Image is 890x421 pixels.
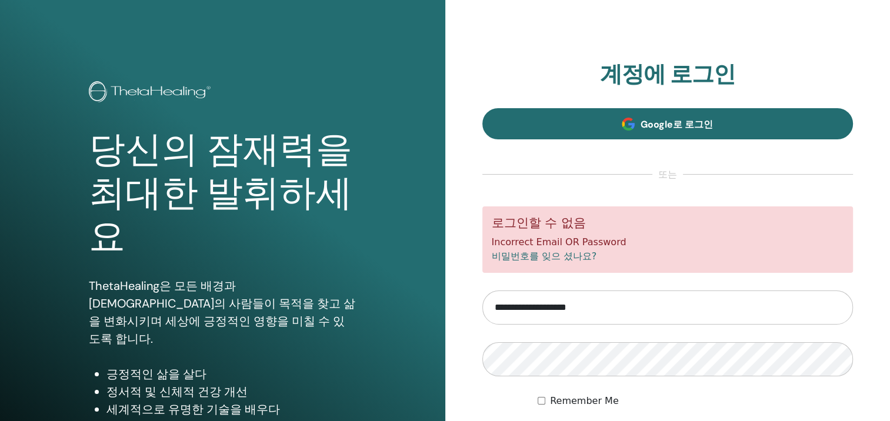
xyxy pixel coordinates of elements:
li: 긍정적인 삶을 살다 [106,365,356,383]
li: 정서적 및 신체적 건강 개선 [106,383,356,400]
h2: 계정에 로그인 [482,61,854,88]
h1: 당신의 잠재력을 최대한 발휘하세요 [89,128,356,259]
p: ThetaHealing은 모든 배경과 [DEMOGRAPHIC_DATA]의 사람들이 목적을 찾고 삶을 변화시키며 세상에 긍정적인 영향을 미칠 수 있도록 합니다. [89,277,356,348]
div: Keep me authenticated indefinitely or until I manually logout [538,394,853,408]
span: 또는 [652,168,683,182]
label: Remember Me [550,394,619,408]
a: 비밀번호를 잊으 셨나요? [492,250,597,262]
li: 세계적으로 유명한 기술을 배우다 [106,400,356,418]
span: Google로 로그인 [641,118,713,131]
div: Incorrect Email OR Password [482,206,854,273]
a: Google로 로그인 [482,108,854,139]
h5: 로그인할 수 없음 [492,216,844,230]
